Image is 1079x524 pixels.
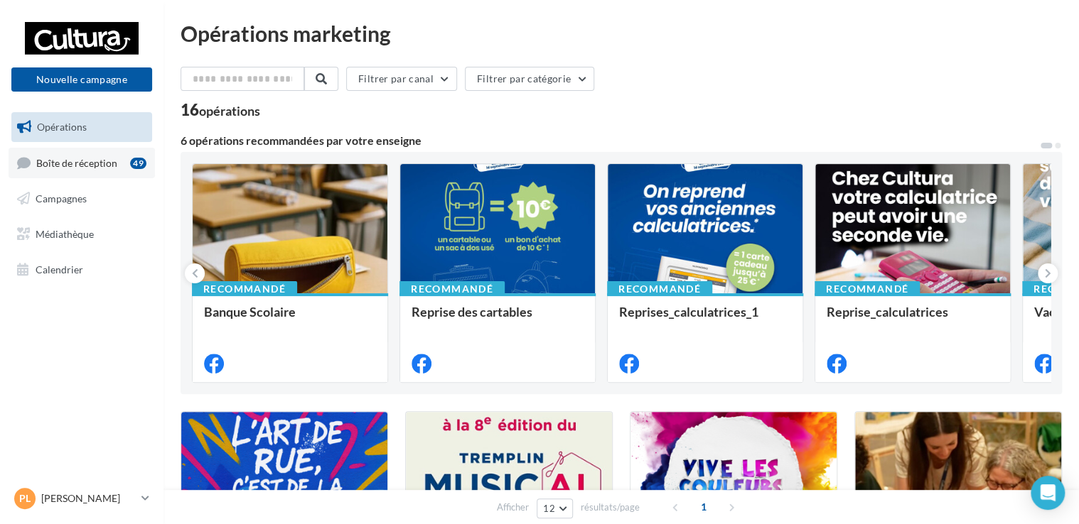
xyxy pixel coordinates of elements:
[543,503,555,514] span: 12
[1031,476,1065,510] div: Open Intercom Messenger
[192,281,297,297] div: Recommandé
[9,184,155,214] a: Campagnes
[181,102,260,118] div: 16
[36,192,87,204] span: Campagnes
[36,228,94,240] span: Médiathèque
[19,491,31,506] span: PL
[9,219,155,249] a: Médiathèque
[11,67,152,92] button: Nouvelle campagne
[36,263,83,275] span: Calendrier
[815,281,920,297] div: Recommandé
[130,158,146,169] div: 49
[37,121,87,133] span: Opérations
[497,501,529,514] span: Afficher
[619,304,758,320] span: Reprises_calculatrices_1
[346,67,457,91] button: Filtrer par canal
[9,148,155,178] a: Boîte de réception49
[199,104,260,117] div: opérations
[9,255,155,285] a: Calendrier
[9,112,155,142] a: Opérations
[827,304,948,320] span: Reprise_calculatrices
[181,23,1062,44] div: Opérations marketing
[412,304,532,320] span: Reprise des cartables
[399,281,505,297] div: Recommandé
[11,485,152,512] a: PL [PERSON_NAME]
[537,498,573,518] button: 12
[465,67,594,91] button: Filtrer par catégorie
[181,135,1039,146] div: 6 opérations recommandées par votre enseigne
[692,496,715,518] span: 1
[41,491,136,506] p: [PERSON_NAME]
[204,304,296,320] span: Banque Scolaire
[36,156,117,168] span: Boîte de réception
[607,281,712,297] div: Recommandé
[581,501,640,514] span: résultats/page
